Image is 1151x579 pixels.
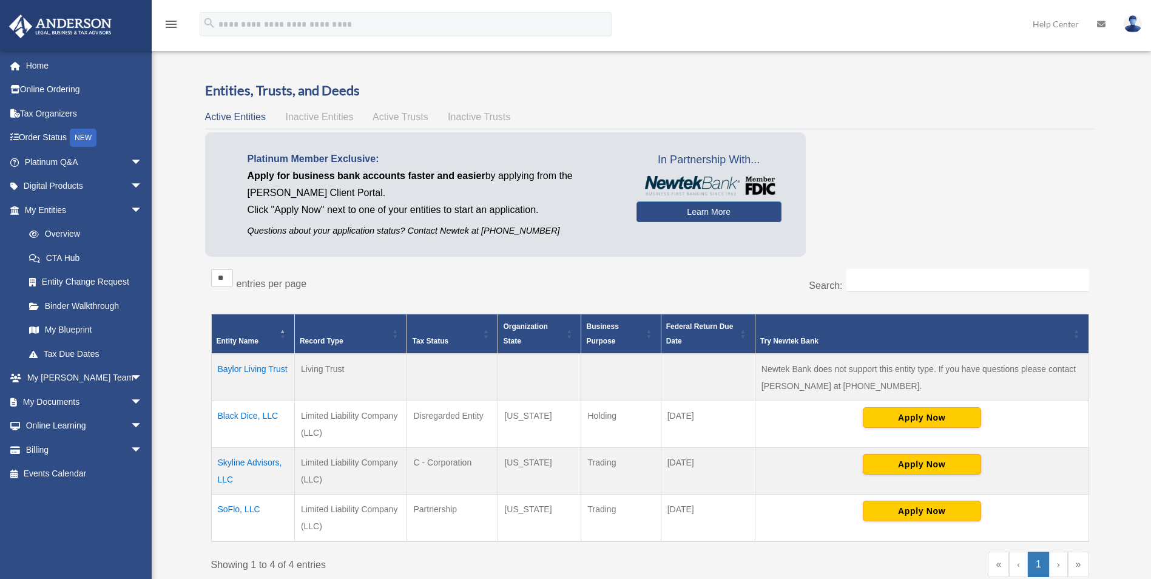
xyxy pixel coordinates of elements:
[760,334,1070,348] div: Try Newtek Bank
[643,176,775,195] img: NewtekBankLogoSM.png
[211,447,294,494] td: Skyline Advisors, LLC
[581,447,661,494] td: Trading
[498,494,581,541] td: [US_STATE]
[130,438,155,462] span: arrow_drop_down
[8,414,161,438] a: Online Learningarrow_drop_down
[17,246,155,270] a: CTA Hub
[1009,552,1028,577] a: Previous
[8,78,161,102] a: Online Ordering
[130,366,155,391] span: arrow_drop_down
[8,126,161,151] a: Order StatusNEW
[294,354,407,401] td: Living Trust
[666,322,734,345] span: Federal Return Due Date
[211,401,294,447] td: Black Dice, LLC
[237,279,307,289] label: entries per page
[203,16,216,30] i: search
[17,270,155,294] a: Entity Change Request
[205,112,266,122] span: Active Entities
[1028,552,1049,577] a: 1
[581,494,661,541] td: Trading
[17,318,155,342] a: My Blueprint
[498,314,581,354] th: Organization State: Activate to sort
[130,150,155,175] span: arrow_drop_down
[1068,552,1089,577] a: Last
[661,401,755,447] td: [DATE]
[248,171,485,181] span: Apply for business bank accounts faster and easier
[503,322,547,345] span: Organization State
[130,390,155,415] span: arrow_drop_down
[248,151,618,168] p: Platinum Member Exclusive:
[498,401,581,447] td: [US_STATE]
[211,552,641,574] div: Showing 1 to 4 of 4 entries
[581,401,661,447] td: Holding
[8,101,161,126] a: Tax Organizers
[300,337,343,345] span: Record Type
[863,501,981,521] button: Apply Now
[586,322,618,345] span: Business Purpose
[8,438,161,462] a: Billingarrow_drop_down
[5,15,115,38] img: Anderson Advisors Platinum Portal
[412,337,448,345] span: Tax Status
[294,314,407,354] th: Record Type: Activate to sort
[661,447,755,494] td: [DATE]
[205,81,1095,100] h3: Entities, Trusts, and Deeds
[8,150,161,174] a: Platinum Q&Aarrow_drop_down
[863,407,981,428] button: Apply Now
[755,314,1089,354] th: Try Newtek Bank : Activate to sort
[636,201,781,222] a: Learn More
[8,198,155,222] a: My Entitiesarrow_drop_down
[448,112,510,122] span: Inactive Trusts
[988,552,1009,577] a: First
[636,151,781,170] span: In Partnership With...
[8,462,161,486] a: Events Calendar
[809,280,842,291] label: Search:
[130,198,155,223] span: arrow_drop_down
[164,17,178,32] i: menu
[294,401,407,447] td: Limited Liability Company (LLC)
[755,354,1089,401] td: Newtek Bank does not support this entity type. If you have questions please contact [PERSON_NAME]...
[130,174,155,199] span: arrow_drop_down
[217,337,258,345] span: Entity Name
[164,21,178,32] a: menu
[248,201,618,218] p: Click "Apply Now" next to one of your entities to start an application.
[407,314,498,354] th: Tax Status: Activate to sort
[211,354,294,401] td: Baylor Living Trust
[130,414,155,439] span: arrow_drop_down
[8,366,161,390] a: My [PERSON_NAME] Teamarrow_drop_down
[8,174,161,198] a: Digital Productsarrow_drop_down
[661,494,755,541] td: [DATE]
[407,447,498,494] td: C - Corporation
[211,494,294,541] td: SoFlo, LLC
[294,494,407,541] td: Limited Liability Company (LLC)
[248,168,618,201] p: by applying from the [PERSON_NAME] Client Portal.
[1124,15,1142,33] img: User Pic
[248,223,618,239] p: Questions about your application status? Contact Newtek at [PHONE_NUMBER]
[70,129,96,147] div: NEW
[294,447,407,494] td: Limited Liability Company (LLC)
[373,112,428,122] span: Active Trusts
[17,222,149,246] a: Overview
[8,53,161,78] a: Home
[8,390,161,414] a: My Documentsarrow_drop_down
[1049,552,1068,577] a: Next
[407,494,498,541] td: Partnership
[581,314,661,354] th: Business Purpose: Activate to sort
[17,342,155,366] a: Tax Due Dates
[17,294,155,318] a: Binder Walkthrough
[285,112,353,122] span: Inactive Entities
[661,314,755,354] th: Federal Return Due Date: Activate to sort
[211,314,294,354] th: Entity Name: Activate to invert sorting
[498,447,581,494] td: [US_STATE]
[863,454,981,475] button: Apply Now
[407,401,498,447] td: Disregarded Entity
